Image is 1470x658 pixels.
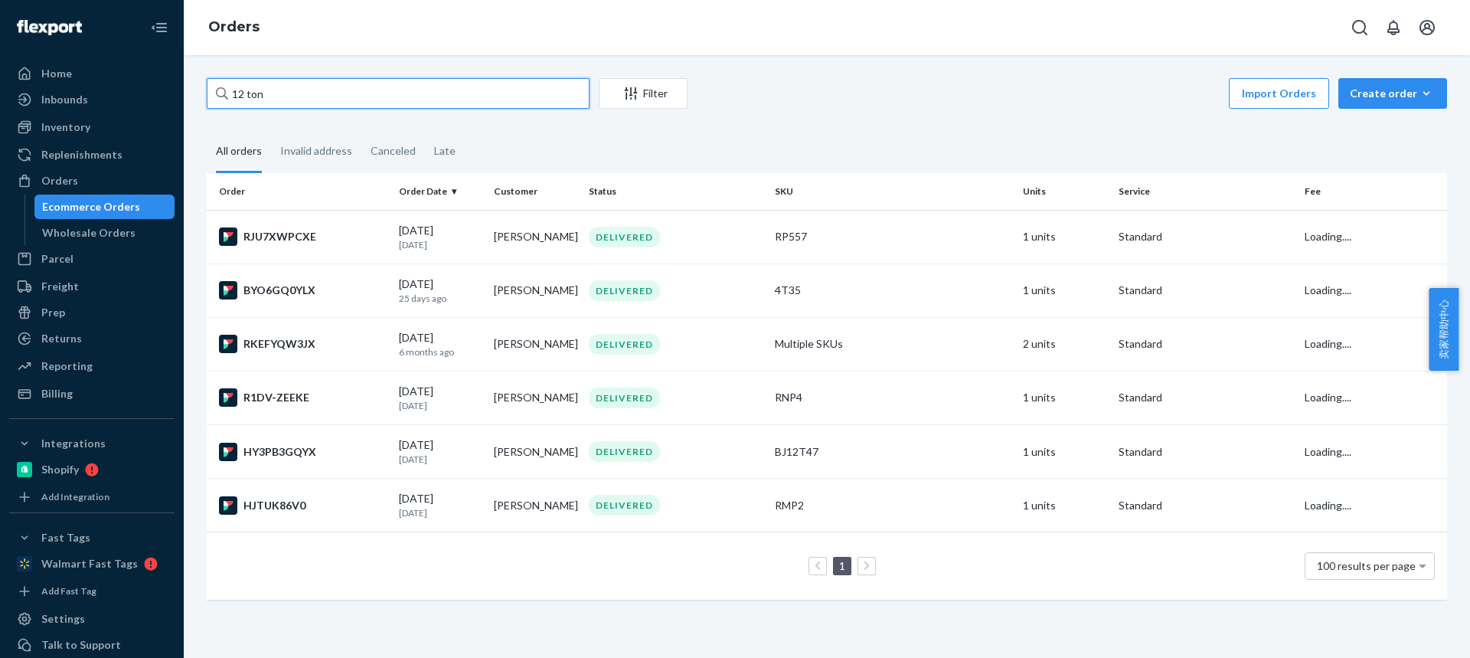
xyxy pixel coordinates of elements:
div: Customer [494,185,577,198]
td: 2 units [1017,317,1112,371]
div: DELIVERED [589,441,660,462]
div: Settings [41,611,85,627]
div: HY3PB3GQYX [219,443,387,461]
td: Loading.... [1298,264,1447,317]
td: [PERSON_NAME] [488,479,583,532]
a: Settings [9,607,175,631]
div: HJTUK86V0 [219,496,387,515]
div: All orders [216,131,262,173]
div: Reporting [41,358,93,374]
div: Ecommerce Orders [42,199,140,214]
div: [DATE] [399,491,482,519]
button: Open notifications [1378,12,1409,43]
td: 1 units [1017,264,1112,317]
div: DELIVERED [589,388,660,408]
div: Create order [1350,86,1436,101]
div: DELIVERED [589,280,660,301]
div: RP557 [775,229,1011,244]
a: Walmart Fast Tags [9,552,175,576]
div: Add Fast Tag [41,584,96,597]
ol: breadcrumbs [196,5,272,50]
input: Search orders [207,78,590,109]
p: Standard [1119,498,1292,513]
td: [PERSON_NAME] [488,317,583,371]
span: 100 results per page [1317,559,1416,572]
td: Loading.... [1298,479,1447,532]
p: Standard [1119,229,1292,244]
a: Add Fast Tag [9,582,175,601]
div: [DATE] [399,330,482,358]
th: Order Date [393,173,488,210]
th: Service [1112,173,1298,210]
th: Order [207,173,393,210]
div: DELIVERED [589,334,660,355]
p: [DATE] [399,399,482,412]
td: Multiple SKUs [769,317,1017,371]
div: Returns [41,331,82,346]
a: Replenishments [9,142,175,167]
p: Standard [1119,444,1292,460]
div: Billing [41,386,73,401]
button: 卖家帮助中心 [1429,288,1459,371]
button: Filter [599,78,688,109]
div: Filter [599,86,687,101]
div: Replenishments [41,147,122,162]
a: Inbounds [9,87,175,112]
td: Loading.... [1298,317,1447,371]
div: RMP2 [775,498,1011,513]
div: RNP4 [775,390,1011,405]
div: DELIVERED [589,495,660,516]
td: Loading.... [1298,210,1447,264]
div: Parcel [41,251,73,267]
td: [PERSON_NAME] [488,425,583,479]
td: Loading.... [1298,371,1447,424]
td: 1 units [1017,371,1112,424]
p: Standard [1119,283,1292,298]
th: SKU [769,173,1017,210]
a: Billing [9,381,175,406]
button: Fast Tags [9,525,175,550]
td: [PERSON_NAME] [488,264,583,317]
div: Wholesale Orders [42,225,136,241]
div: Home [41,66,72,81]
div: Talk to Support [41,637,121,653]
p: 6 months ago [399,345,482,358]
p: [DATE] [399,238,482,251]
a: Talk to Support [9,633,175,657]
p: [DATE] [399,506,482,519]
p: [DATE] [399,453,482,466]
p: Standard [1119,336,1292,352]
td: [PERSON_NAME] [488,210,583,264]
div: Invalid address [280,131,352,171]
a: Orders [9,169,175,193]
p: Standard [1119,390,1292,405]
button: Close Navigation [144,12,175,43]
a: Returns [9,326,175,351]
a: Inventory [9,115,175,139]
a: Ecommerce Orders [34,195,175,219]
td: Loading.... [1298,425,1447,479]
td: 1 units [1017,210,1112,264]
div: Fast Tags [41,530,90,545]
td: 1 units [1017,479,1112,532]
a: Home [9,61,175,86]
td: [PERSON_NAME] [488,371,583,424]
button: Open Search Box [1344,12,1375,43]
a: Parcel [9,247,175,271]
th: Status [583,173,769,210]
div: BYO6GQ0YLX [219,281,387,300]
button: Open account menu [1412,12,1442,43]
a: Freight [9,274,175,299]
div: BJ12T47 [775,444,1011,460]
td: 1 units [1017,425,1112,479]
a: Wholesale Orders [34,221,175,245]
div: Add Integration [41,490,109,503]
div: RJU7XWPCXE [219,228,387,246]
a: Orders [208,18,260,35]
div: Integrations [41,436,106,451]
div: Shopify [41,462,79,477]
div: Orders [41,173,78,188]
div: Walmart Fast Tags [41,556,138,571]
div: Late [434,131,456,171]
